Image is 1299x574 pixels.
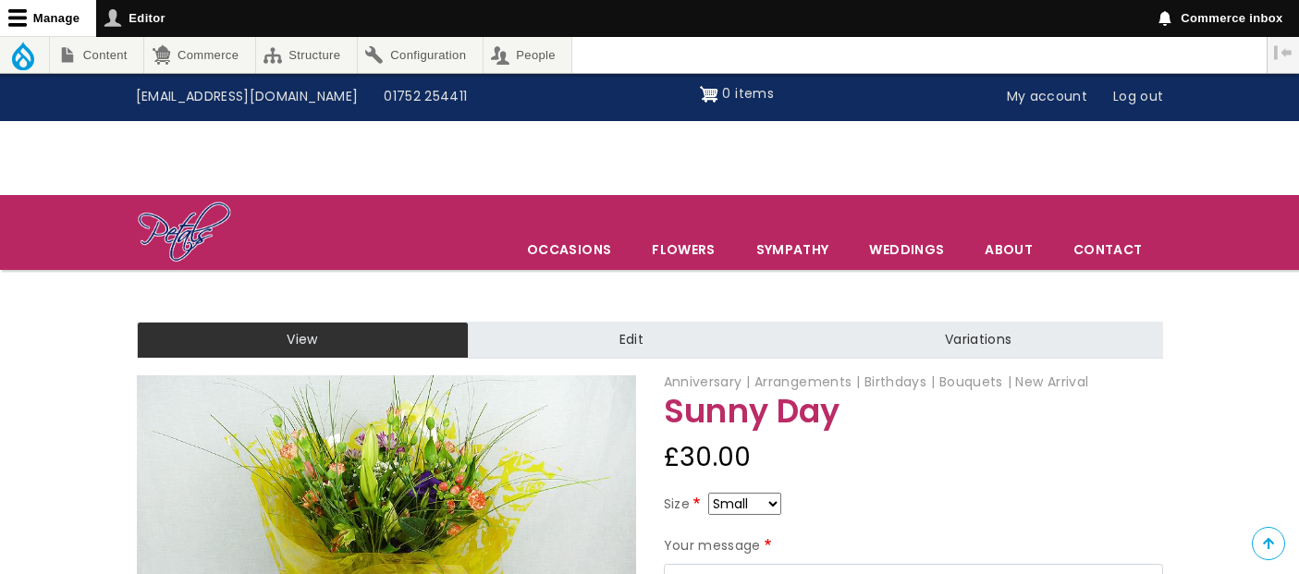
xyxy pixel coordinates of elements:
[794,322,1162,359] a: Variations
[137,201,232,265] img: Home
[123,79,372,115] a: [EMAIL_ADDRESS][DOMAIN_NAME]
[864,372,936,391] span: Birthdays
[722,84,773,103] span: 0 items
[994,79,1101,115] a: My account
[700,79,718,109] img: Shopping cart
[939,372,1011,391] span: Bouquets
[700,79,774,109] a: Shopping cart 0 items
[137,322,469,359] a: View
[123,322,1177,359] nav: Tabs
[664,494,705,516] label: Size
[850,230,963,269] span: Weddings
[1054,230,1161,269] a: Contact
[484,37,572,73] a: People
[256,37,357,73] a: Structure
[754,372,861,391] span: Arrangements
[144,37,254,73] a: Commerce
[358,37,483,73] a: Configuration
[1268,37,1299,68] button: Vertical orientation
[1100,79,1176,115] a: Log out
[469,322,794,359] a: Edit
[664,372,751,391] span: Anniversary
[1015,372,1088,391] span: New Arrival
[664,394,1163,430] h1: Sunny Day
[737,230,849,269] a: Sympathy
[664,435,1163,480] div: £30.00
[508,230,631,269] span: Occasions
[371,79,480,115] a: 01752 254411
[632,230,734,269] a: Flowers
[664,535,776,557] label: Your message
[965,230,1052,269] a: About
[50,37,143,73] a: Content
